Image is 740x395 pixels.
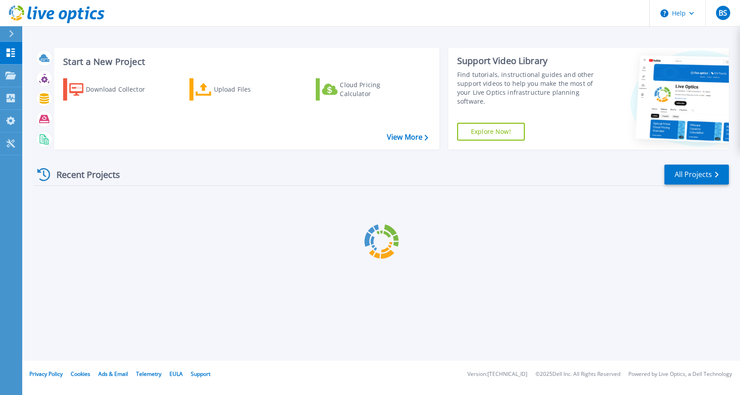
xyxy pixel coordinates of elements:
h3: Start a New Project [63,57,428,67]
div: Upload Files [214,81,285,98]
a: Telemetry [136,370,161,378]
a: All Projects [664,165,729,185]
a: Explore Now! [457,123,525,141]
a: Cookies [71,370,90,378]
div: Find tutorials, instructional guides and other support videos to help you make the most of your L... [457,70,599,106]
a: Support [191,370,210,378]
div: Support Video Library [457,55,599,67]
a: EULA [169,370,183,378]
div: Download Collector [86,81,157,98]
a: Cloud Pricing Calculator [316,78,415,101]
a: Ads & Email [98,370,128,378]
a: Download Collector [63,78,162,101]
a: Privacy Policy [29,370,63,378]
span: BS [719,9,727,16]
div: Cloud Pricing Calculator [340,81,411,98]
a: View More [387,133,428,141]
li: © 2025 Dell Inc. All Rights Reserved [535,371,620,377]
div: Recent Projects [34,164,132,185]
li: Version: [TECHNICAL_ID] [467,371,527,377]
a: Upload Files [189,78,289,101]
li: Powered by Live Optics, a Dell Technology [628,371,732,377]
